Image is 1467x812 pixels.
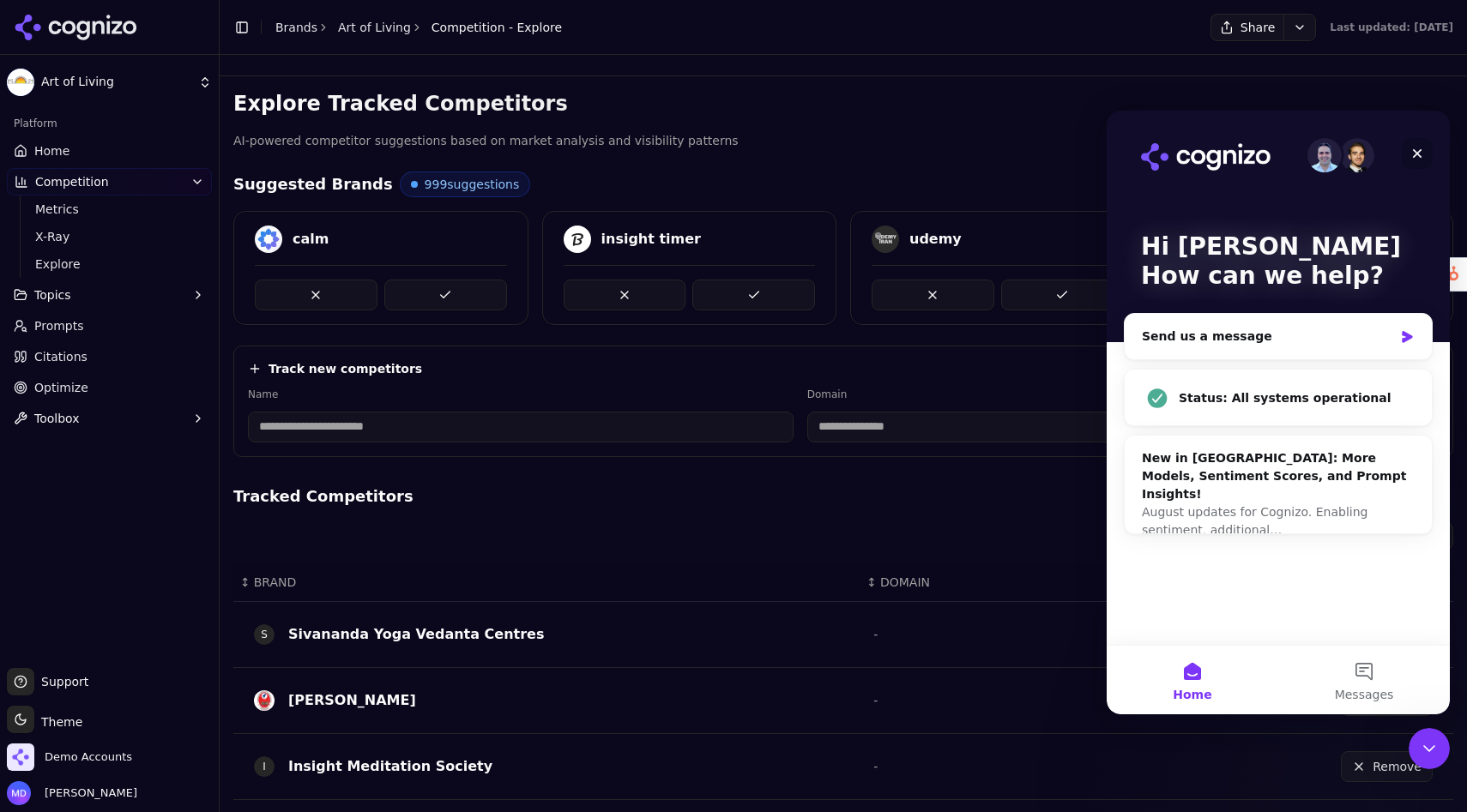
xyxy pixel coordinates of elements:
span: - [873,760,878,773]
span: Topics [34,286,71,304]
div: Platform [7,110,212,137]
span: Support [34,673,88,690]
div: Sivananda Yoga Vedanta Centres [288,624,544,645]
a: Optimize [7,374,212,401]
span: I [254,756,275,777]
h4: Tracked Competitors [233,484,1453,508]
img: vivekananda kendra [254,690,275,711]
span: X-Ray [35,228,184,245]
button: Remove [1341,751,1433,782]
img: Melissa Dowd [7,781,31,805]
a: Citations [7,343,212,370]
iframe: Intercom live chat [1107,111,1450,714]
h4: Suggested Brands [233,172,393,196]
span: Competition [35,173,109,190]
span: Metrics [35,201,184,218]
a: Brands [275,21,317,34]
p: AI-powered competitor suggestions based on market analysis and visibility patterns [233,131,1453,151]
span: Prompts [34,317,84,334]
img: udemy [872,226,899,253]
span: Explore [35,256,184,273]
span: - [873,628,878,641]
span: Toolbox [34,410,80,427]
span: Demo Accounts [45,749,132,765]
span: [PERSON_NAME] [38,785,137,801]
div: udemy [909,229,962,250]
div: [PERSON_NAME] [288,690,416,711]
span: 999 suggestions [425,176,520,193]
span: Optimize [34,379,88,396]
button: Share [1210,14,1283,41]
a: X-Ray [28,225,191,249]
nav: breadcrumb [275,19,562,36]
span: - [873,694,878,707]
div: insight timer [601,229,702,250]
div: calm [293,229,329,250]
span: Theme [34,715,82,729]
div: ↕DOMAIN [866,574,1116,591]
span: Home [34,142,69,159]
span: BRAND [254,574,297,591]
label: Domain [807,388,1353,401]
button: Competition [7,168,212,195]
a: Art of Living [338,19,411,36]
h3: Explore Tracked Competitors [233,90,1453,117]
label: Name [248,388,794,401]
a: Explore [28,252,191,276]
img: insight timer [564,226,591,253]
img: Demo Accounts [7,743,34,771]
span: Competition - Explore [432,19,562,36]
button: Toolbox [7,405,212,432]
a: Home [7,137,212,165]
span: Art of Living [41,75,191,90]
span: DOMAIN [880,574,930,591]
div: Insight Meditation Society [288,756,492,777]
img: calm [255,226,282,253]
iframe: Intercom live chat [1409,728,1450,769]
h4: Track new competitors [269,360,422,377]
th: BRAND [233,563,860,602]
div: ↕BRAND [240,574,853,591]
button: Topics [7,281,212,309]
span: S [254,624,275,645]
a: Metrics [28,197,191,221]
div: Last updated: [DATE] [1330,21,1453,34]
img: Art of Living [7,69,34,96]
a: Prompts [7,312,212,340]
button: Open organization switcher [7,743,132,771]
button: Open user button [7,781,137,805]
span: Citations [34,348,88,365]
th: DOMAIN [860,563,1123,602]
